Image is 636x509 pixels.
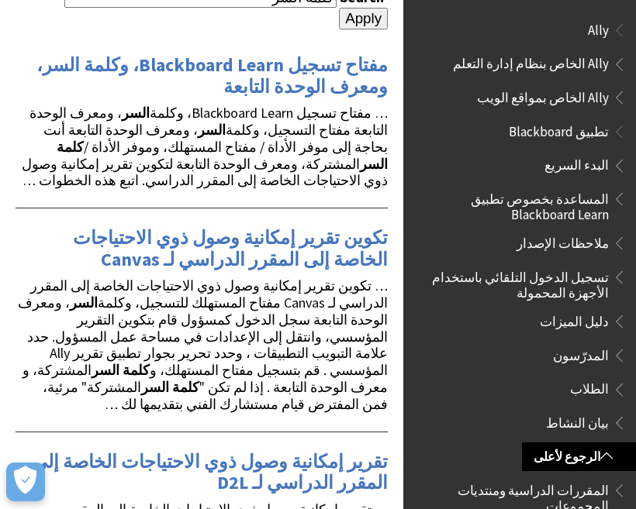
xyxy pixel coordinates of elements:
[509,119,609,139] span: تطبيق Blackboard
[33,449,388,496] a: تقرير إمكانية وصول ذوي الاحتياجات الخاصة إلى المقرر الدراسي لـ D2L
[73,225,388,272] a: تكوين تقرير إمكانية وصول ذوي الاحتياجات الخاصة إلى المقرر الدراسي لـ Canvas
[70,294,98,311] strong: السر
[422,264,609,301] span: تسجيل الدخول التلقائي باستخدام الأجهزة المحمولة
[57,138,84,156] strong: كلمة
[522,442,636,471] a: الرجوع لأعلى
[198,121,226,139] strong: السر
[18,277,388,412] span: … تكوين تقرير إمكانية وصول ذوي الاحتياجات الخاصة إلى المقرر الدراسي لـ Canvas مفتاح المستهلك للتس...
[588,17,609,38] span: Ally
[36,53,388,99] a: مفتاح تسجيل Blackboard Learn، وكلمة السر، ومعرف الوحدة التابعة
[92,361,119,379] strong: السر
[122,104,150,122] strong: السر
[172,378,199,396] strong: كلمة
[546,410,609,431] span: بيان النشاط
[141,378,169,396] strong: السر
[22,104,388,189] span: … مفتاح تسجيل Blackboard Learn، وكلمة ، ومعرف الوحدة التابعة مفتاح التسجيل، وكلمة ، ومعرف الوحدة ...
[553,342,609,363] span: المدرّسون
[453,51,609,72] span: Ally الخاص بنظام إدارة التعلم
[123,361,150,379] strong: كلمة
[360,155,388,173] strong: السر
[540,308,609,329] span: دليل الميزات
[6,463,45,501] button: Open Preferences
[517,230,609,251] span: ملاحظات الإصدار
[544,153,609,174] span: البدء السريع
[422,186,609,222] span: المساعدة بخصوص تطبيق Blackboard Learn
[477,84,609,105] span: Ally الخاص بمواقع الويب
[413,17,627,111] nav: Book outline for Anthology Ally Help
[570,377,609,397] span: الطلاب
[339,8,388,29] input: Apply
